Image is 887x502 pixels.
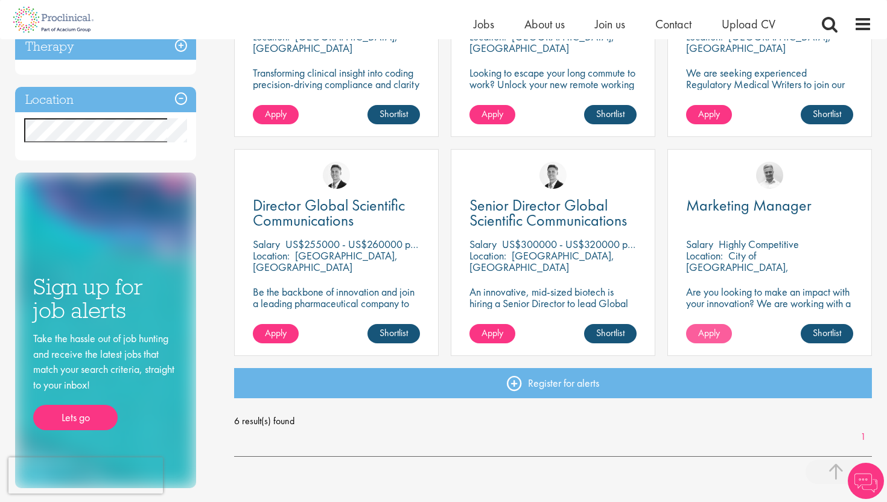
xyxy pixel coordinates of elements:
p: [GEOGRAPHIC_DATA], [GEOGRAPHIC_DATA] [253,249,398,274]
a: Lets go [33,405,118,430]
a: Marketing Manager [686,198,853,213]
span: Location: [253,249,290,262]
p: [GEOGRAPHIC_DATA], [GEOGRAPHIC_DATA] [686,30,831,55]
span: Apply [265,326,287,339]
p: Transforming clinical insight into coding precision-driving compliance and clarity in healthcare ... [253,67,420,101]
p: Are you looking to make an impact with your innovation? We are working with a well-established ph... [686,286,853,343]
span: Apply [265,107,287,120]
span: Senior Director Global Scientific Communications [469,195,627,230]
img: Joshua Bye [756,162,783,189]
p: Highly Competitive [719,237,799,251]
p: Looking to escape your long commute to work? Unlock your new remote working position with this ex... [469,67,637,113]
a: Shortlist [367,105,420,124]
a: 1 [854,430,872,444]
span: Apply [482,107,503,120]
span: Salary [253,237,280,251]
a: Jobs [474,16,494,32]
p: City of [GEOGRAPHIC_DATA], [GEOGRAPHIC_DATA] [686,249,789,285]
a: Contact [655,16,691,32]
p: We are seeking experienced Regulatory Medical Writers to join our client, a dynamic and growing b... [686,67,853,113]
a: Shortlist [584,324,637,343]
span: Apply [482,326,503,339]
span: Apply [698,107,720,120]
a: Apply [253,105,299,124]
span: Location: [686,249,723,262]
a: Senior Director Global Scientific Communications [469,198,637,228]
img: George Watson [539,162,567,189]
a: Join us [595,16,625,32]
a: Apply [686,105,732,124]
a: Apply [686,324,732,343]
span: Location: [469,249,506,262]
a: Shortlist [367,324,420,343]
p: [GEOGRAPHIC_DATA], [GEOGRAPHIC_DATA] [469,30,614,55]
p: [GEOGRAPHIC_DATA], [GEOGRAPHIC_DATA] [469,249,614,274]
a: Register for alerts [234,368,873,398]
h3: Location [15,87,196,113]
a: Shortlist [584,105,637,124]
a: Apply [469,324,515,343]
a: Upload CV [722,16,775,32]
p: US$300000 - US$320000 per annum + Highly Competitive Salary [502,237,786,251]
span: Marketing Manager [686,195,812,215]
p: Be the backbone of innovation and join a leading pharmaceutical company to help keep life-changin... [253,286,420,343]
div: Take the hassle out of job hunting and receive the latest jobs that match your search criteria, s... [33,331,178,430]
span: Salary [686,237,713,251]
a: About us [524,16,565,32]
img: George Watson [323,162,350,189]
p: An innovative, mid-sized biotech is hiring a Senior Director to lead Global Scientific Communicat... [469,286,637,332]
h3: Therapy [15,34,196,60]
p: US$255000 - US$260000 per annum + Highly Competitive Salary [285,237,568,251]
a: Director Global Scientific Communications [253,198,420,228]
a: Shortlist [801,105,853,124]
a: Shortlist [801,324,853,343]
a: Apply [469,105,515,124]
iframe: reCAPTCHA [8,457,163,494]
img: Chatbot [848,463,884,499]
span: Salary [469,237,497,251]
p: [GEOGRAPHIC_DATA], [GEOGRAPHIC_DATA] [253,30,398,55]
h3: Sign up for job alerts [33,275,178,322]
a: Apply [253,324,299,343]
span: Apply [698,326,720,339]
span: Director Global Scientific Communications [253,195,405,230]
span: 6 result(s) found [234,412,873,430]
